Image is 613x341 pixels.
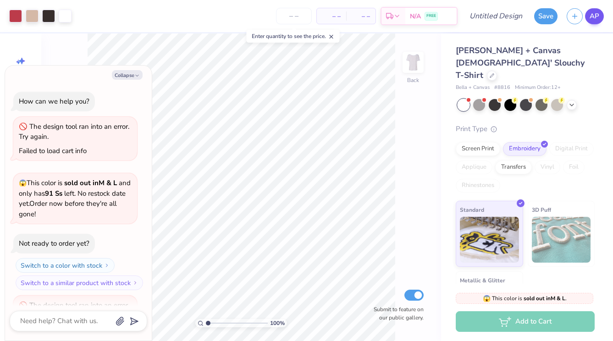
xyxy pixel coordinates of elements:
div: Print Type [456,124,595,134]
div: The design tool ran into an error. Try again. [19,301,129,320]
div: The design tool ran into an error. Try again. [19,122,129,142]
span: This color is and only has left . No restock date yet. Order now before they're all gone! [19,178,131,219]
div: Screen Print [456,142,500,156]
span: AP [590,11,599,22]
strong: 91 Ss [45,189,62,198]
div: Applique [456,160,492,174]
div: Embroidery [503,142,547,156]
div: Digital Print [549,142,594,156]
span: 3D Puff [532,205,551,214]
div: Enter quantity to see the price. [247,30,340,43]
div: Foil [563,160,585,174]
button: Switch to a color with stock [16,258,115,273]
span: Minimum Order: 12 + [515,84,561,92]
span: – – [322,11,341,21]
span: [PERSON_NAME] + Canvas [DEMOGRAPHIC_DATA]' Slouchy T-Shirt [456,45,585,81]
span: This color is . [483,294,567,302]
a: AP [585,8,604,24]
span: Bella + Canvas [456,84,490,92]
img: Standard [460,217,519,263]
span: 😱 [19,179,27,187]
img: Back [404,53,422,71]
img: Switch to a color with stock [104,263,110,268]
button: Collapse [112,70,143,80]
span: FREE [426,13,436,19]
div: Back [407,76,419,84]
span: Standard [460,205,484,214]
img: 3D Puff [532,217,591,263]
div: Transfers [495,160,532,174]
strong: sold out in M & L [64,178,117,187]
span: N/A [410,11,421,21]
button: Save [534,8,558,24]
button: Switch to a similar product with stock [16,275,143,290]
span: Metallic & Glitter [460,275,505,285]
strong: sold out in M & L [524,295,565,302]
span: # 8816 [494,84,510,92]
div: Failed to load cart info [19,146,87,155]
div: Not ready to order yet? [19,239,89,248]
span: – – [352,11,370,21]
img: Switch to a similar product with stock [133,280,138,286]
input: Untitled Design [462,7,530,25]
div: How can we help you? [19,97,89,106]
span: 😱 [483,294,491,303]
label: Submit to feature on our public gallery. [369,305,424,322]
div: Rhinestones [456,179,500,192]
span: 100 % [270,319,285,327]
input: – – [276,8,312,24]
div: Vinyl [535,160,560,174]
